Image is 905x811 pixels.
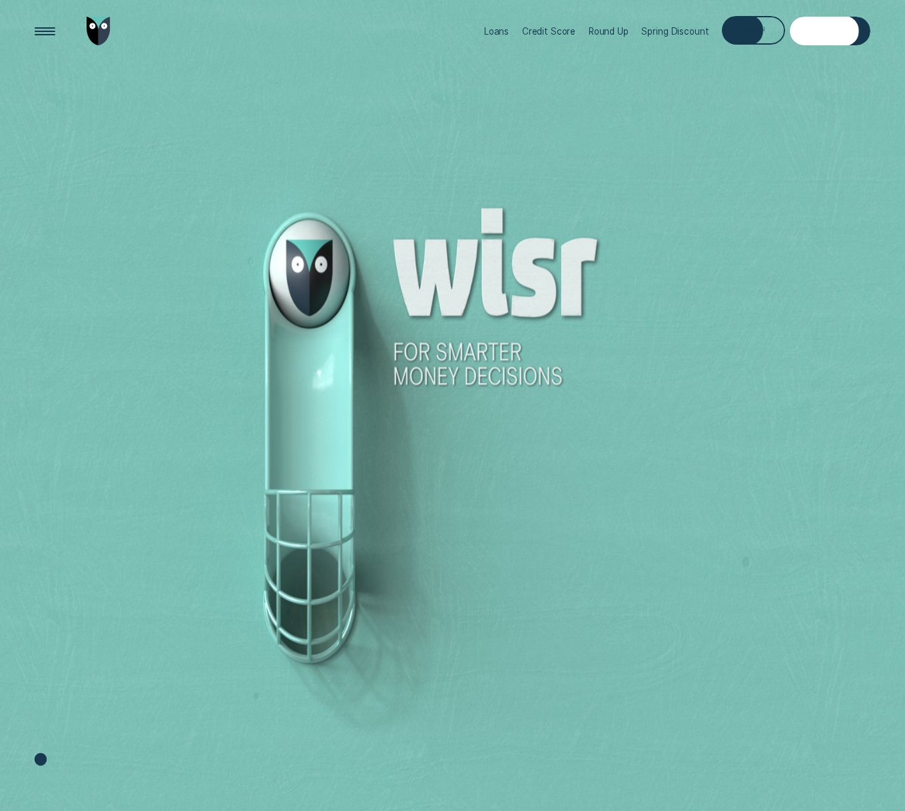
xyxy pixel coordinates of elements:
[589,26,629,37] div: Round Up
[790,17,870,45] a: Get Estimate
[641,26,709,37] div: Spring Discount
[522,26,575,37] div: Credit Score
[484,26,509,37] div: Loans
[31,17,59,45] button: Open Menu
[87,17,110,45] img: Wisr
[722,16,784,44] button: Log in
